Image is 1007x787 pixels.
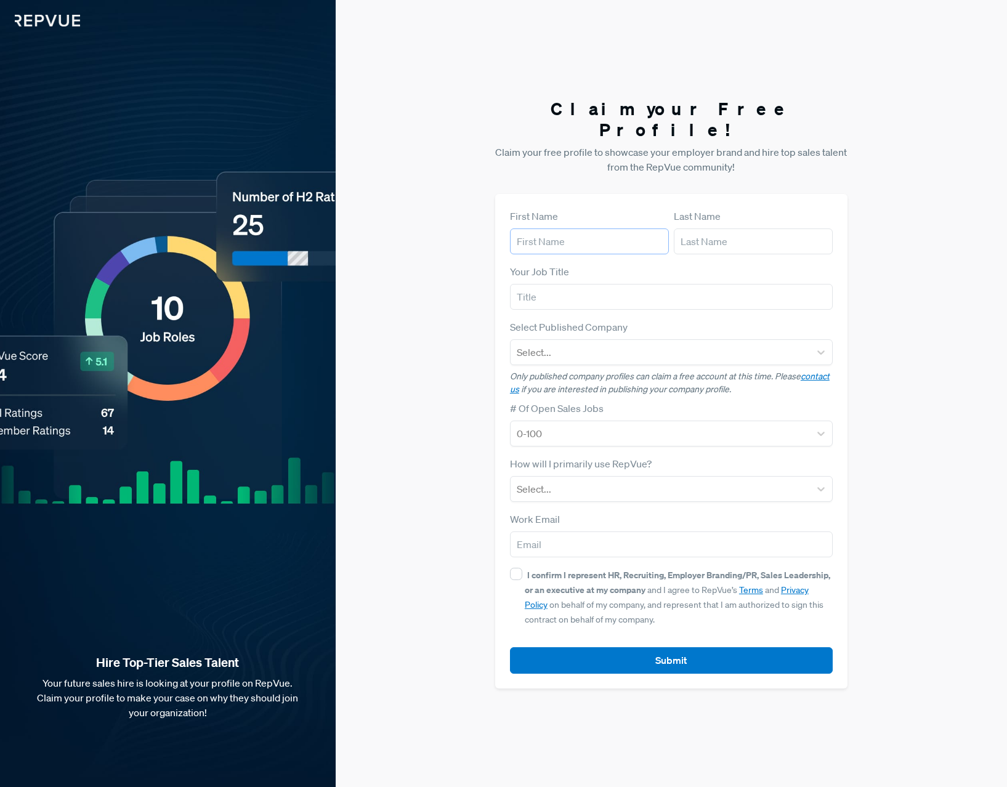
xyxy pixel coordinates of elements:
label: How will I primarily use RepVue? [510,456,652,471]
label: Your Job Title [510,264,569,279]
p: Claim your free profile to showcase your employer brand and hire top sales talent from the RepVue... [495,145,847,174]
input: Title [510,284,833,310]
label: Work Email [510,512,560,527]
a: Terms [739,584,763,595]
input: Email [510,531,833,557]
button: Submit [510,647,833,674]
p: Only published company profiles can claim a free account at this time. Please if you are interest... [510,370,833,396]
input: Last Name [674,228,833,254]
a: contact us [510,371,830,395]
label: Last Name [674,209,721,224]
p: Your future sales hire is looking at your profile on RepVue. Claim your profile to make your case... [20,676,316,720]
h3: Claim your Free Profile! [495,99,847,140]
strong: Hire Top-Tier Sales Talent [20,655,316,671]
span: and I agree to RepVue’s and on behalf of my company, and represent that I am authorized to sign t... [525,570,830,625]
label: First Name [510,209,558,224]
input: First Name [510,228,669,254]
strong: I confirm I represent HR, Recruiting, Employer Branding/PR, Sales Leadership, or an executive at ... [525,569,830,595]
label: Select Published Company [510,320,628,334]
label: # Of Open Sales Jobs [510,401,604,416]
